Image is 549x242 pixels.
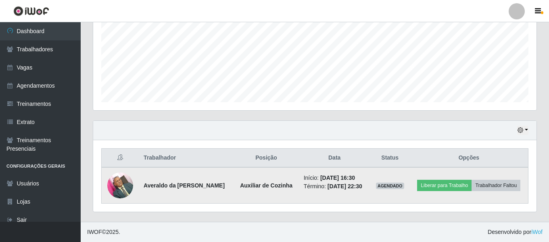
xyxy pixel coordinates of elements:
[531,229,543,235] a: iWof
[13,6,49,16] img: CoreUI Logo
[139,149,234,168] th: Trabalhador
[304,182,365,191] li: Término:
[87,229,102,235] span: IWOF
[376,183,404,189] span: AGENDADO
[417,180,472,191] button: Liberar para Trabalho
[320,175,355,181] time: [DATE] 16:30
[304,174,365,182] li: Início:
[144,182,225,189] strong: Averaldo da [PERSON_NAME]
[299,149,370,168] th: Data
[234,149,299,168] th: Posição
[370,149,410,168] th: Status
[240,182,292,189] strong: Auxiliar de Cozinha
[488,228,543,236] span: Desenvolvido por
[107,168,133,202] img: 1697117733428.jpeg
[472,180,520,191] button: Trabalhador Faltou
[410,149,528,168] th: Opções
[87,228,120,236] span: © 2025 .
[328,183,362,189] time: [DATE] 22:30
